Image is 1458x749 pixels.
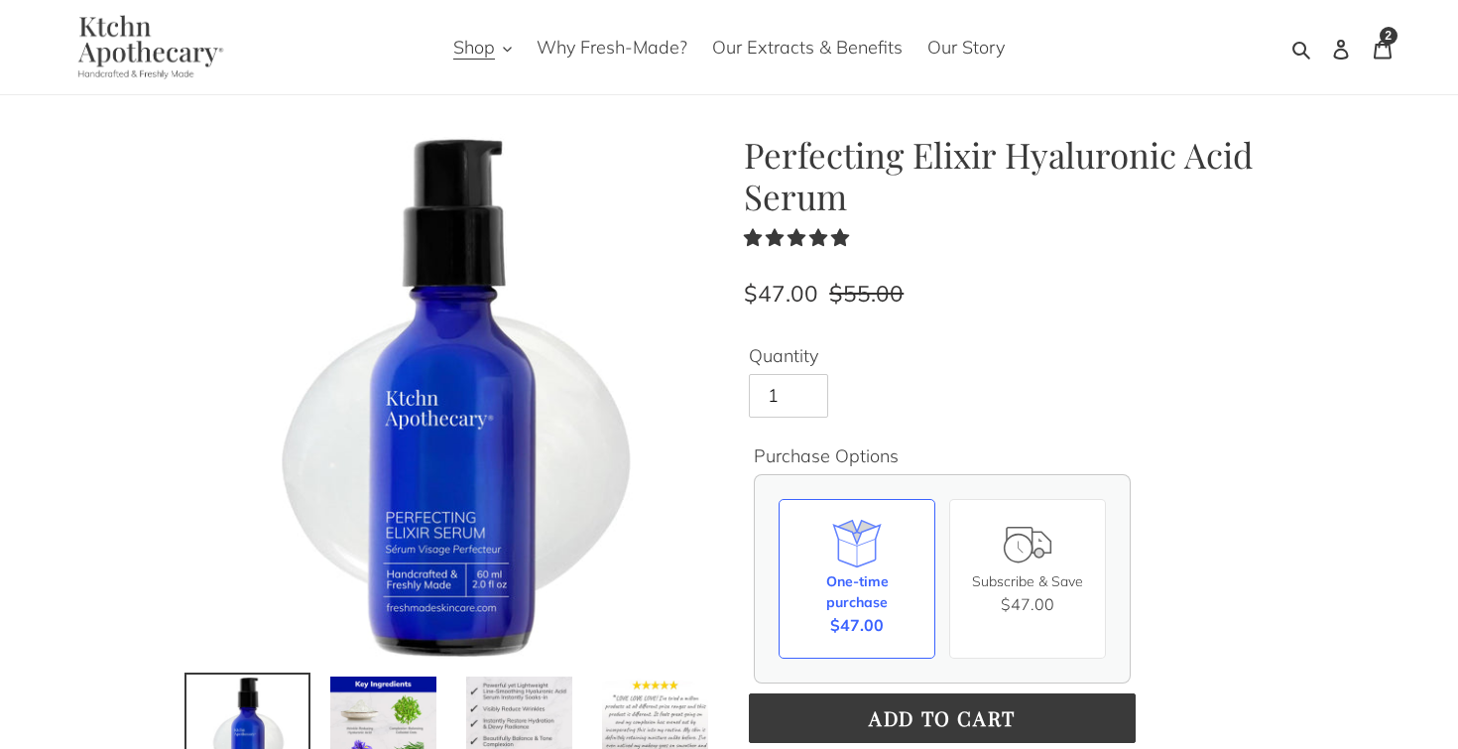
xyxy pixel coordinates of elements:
[702,31,912,63] a: Our Extracts & Benefits
[443,31,522,63] button: Shop
[744,279,818,308] span: $47.00
[188,134,714,660] img: Perfecting Elixir Hyaluronic Acid Serum
[712,36,903,60] span: Our Extracts & Benefits
[829,279,904,308] s: $55.00
[55,15,238,79] img: Ktchn Apothecary
[1385,30,1392,42] span: 2
[527,31,697,63] a: Why Fresh-Made?
[1001,594,1054,614] span: $47.00
[744,226,854,249] span: 4.90 stars
[754,442,899,469] legend: Purchase Options
[1362,24,1403,70] a: 2
[453,36,495,60] span: Shop
[927,36,1005,60] span: Our Story
[830,613,884,637] span: $47.00
[972,572,1083,590] span: Subscribe & Save
[749,693,1136,743] button: Add to cart
[869,704,1016,731] span: Add to cart
[795,571,918,613] div: One-time purchase
[744,134,1270,217] h1: Perfecting Elixir Hyaluronic Acid Serum
[537,36,687,60] span: Why Fresh-Made?
[917,31,1015,63] a: Our Story
[749,342,1136,369] label: Quantity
